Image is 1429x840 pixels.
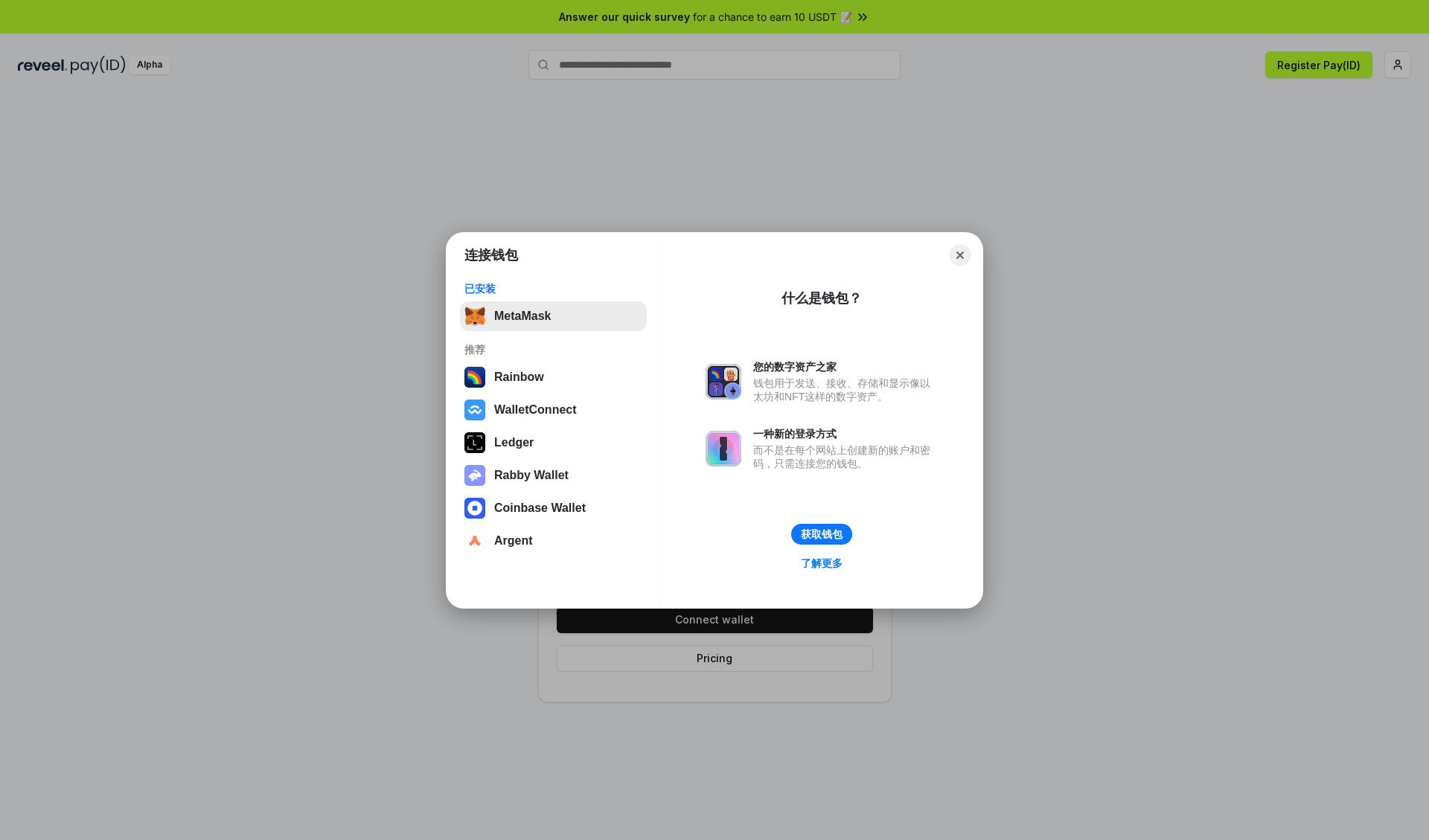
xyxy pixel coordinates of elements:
[791,524,852,545] button: 获取钱包
[753,360,938,373] div: 您的数字资产之家
[706,431,741,467] img: svg+xml,%3Csvg%20xmlns%3D%22http%3A%2F%2Fwww.w3.org%2F2000%2Fsvg%22%20fill%3D%22none%22%20viewBox...
[494,501,586,515] div: Coinbase Wallet
[460,362,647,392] button: Rainbow
[460,526,647,556] button: Argent
[753,443,938,470] div: 而不是在每个网站上创建新的账户和密码，只需连接您的钱包。
[464,432,485,453] img: svg+xml,%3Csvg%20xmlns%3D%22http%3A%2F%2Fwww.w3.org%2F2000%2Fsvg%22%20width%3D%2228%22%20height%3...
[494,403,577,417] div: WalletConnect
[494,534,533,548] div: Argent
[460,493,647,523] button: Coinbase Wallet
[464,343,642,356] div: 推荐
[460,301,647,331] button: MetaMask
[464,282,642,295] div: 已安装
[464,465,485,486] img: svg+xml,%3Csvg%20xmlns%3D%22http%3A%2F%2Fwww.w3.org%2F2000%2Fsvg%22%20fill%3D%22none%22%20viewBox...
[494,310,551,323] div: MetaMask
[753,427,938,440] div: 一种新的登录方式
[464,400,485,420] img: svg+xml,%3Csvg%20width%3D%2228%22%20height%3D%2228%22%20viewBox%3D%220%200%2028%2028%22%20fill%3D...
[706,364,741,400] img: svg+xml,%3Csvg%20xmlns%3D%22http%3A%2F%2Fwww.w3.org%2F2000%2Fsvg%22%20fill%3D%22none%22%20viewBox...
[464,306,485,327] img: svg+xml,%3Csvg%20fill%3D%22none%22%20height%3D%2233%22%20viewBox%3D%220%200%2035%2033%22%20width%...
[464,246,518,264] h1: 连接钱包
[460,428,647,458] button: Ledger
[494,469,569,482] div: Rabby Wallet
[753,376,938,403] div: 钱包用于发送、接收、存储和显示像以太坊和NFT这样的数字资产。
[494,371,544,384] div: Rainbow
[464,530,485,551] img: svg+xml,%3Csvg%20width%3D%2228%22%20height%3D%2228%22%20viewBox%3D%220%200%2028%2028%22%20fill%3D...
[801,557,843,570] div: 了解更多
[494,436,534,449] div: Ledger
[781,289,862,307] div: 什么是钱包？
[460,461,647,490] button: Rabby Wallet
[950,245,971,266] button: Close
[464,367,485,388] img: svg+xml,%3Csvg%20width%3D%22120%22%20height%3D%22120%22%20viewBox%3D%220%200%20120%20120%22%20fil...
[792,554,851,573] a: 了解更多
[464,498,485,519] img: svg+xml,%3Csvg%20width%3D%2228%22%20height%3D%2228%22%20viewBox%3D%220%200%2028%2028%22%20fill%3D...
[460,395,647,425] button: WalletConnect
[801,528,843,541] div: 获取钱包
